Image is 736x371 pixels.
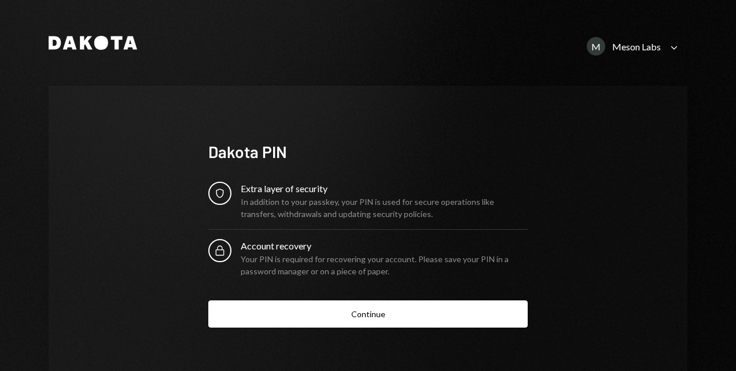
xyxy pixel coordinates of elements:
[612,41,661,52] div: Meson Labs
[241,239,528,253] div: Account recovery
[241,182,528,196] div: Extra layer of security
[241,196,528,220] div: In addition to your passkey, your PIN is used for secure operations like transfers, withdrawals a...
[208,300,528,328] button: Continue
[208,141,528,163] div: Dakota PIN
[587,37,605,56] div: M
[241,253,528,277] div: Your PIN is required for recovering your account. Please save your PIN in a password manager or o...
